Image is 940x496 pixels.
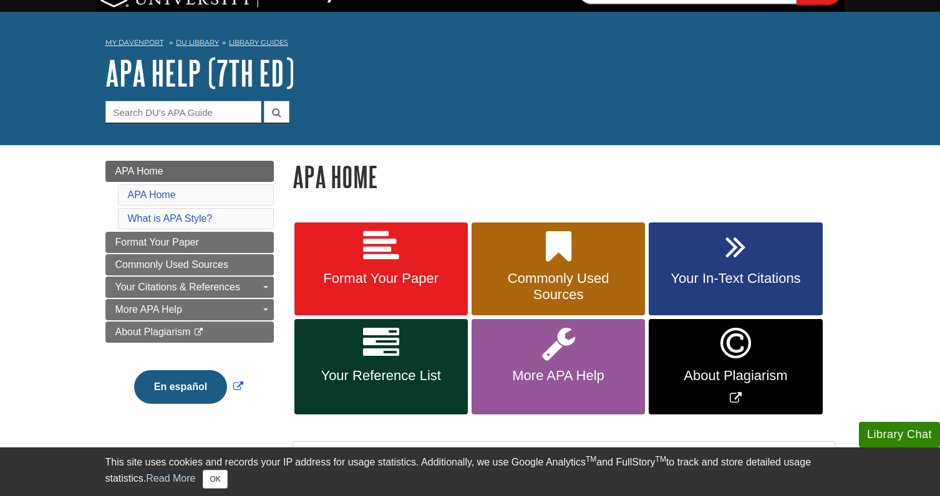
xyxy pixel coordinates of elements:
[146,473,195,484] a: Read More
[105,455,835,489] div: This site uses cookies and records your IP address for usage statistics. Additionally, we use Goo...
[105,34,835,54] nav: breadcrumb
[115,259,228,270] span: Commonly Used Sources
[658,368,813,384] span: About Plagiarism
[293,442,835,475] h2: What is APA Style?
[115,327,191,337] span: About Plagiarism
[472,222,645,316] a: Commonly Used Sources
[105,254,274,275] a: Commonly Used Sources
[105,101,261,123] input: Search DU's APA Guide
[105,322,274,343] a: About Plagiarism
[656,455,666,464] sup: TM
[649,222,822,316] a: Your In-Text Citations
[193,328,204,336] i: This link opens in a new window
[304,368,458,384] span: Your Reference List
[294,319,468,414] a: Your Reference List
[105,232,274,253] a: Format Your Paper
[176,38,219,47] a: DU Library
[115,166,163,176] span: APA Home
[304,270,458,287] span: Format Your Paper
[586,455,596,464] sup: TM
[134,370,227,404] button: En español
[649,319,822,414] a: Link opens in new window
[105,161,274,425] div: Guide Page Menu
[105,161,274,182] a: APA Home
[658,270,813,287] span: Your In-Text Citations
[105,277,274,298] a: Your Citations & References
[481,368,636,384] span: More APA Help
[203,470,227,489] button: Close
[131,381,246,392] a: Link opens in new window
[472,319,645,414] a: More APA Help
[859,422,940,447] button: Library Chat
[115,282,240,292] span: Your Citations & References
[128,189,176,200] a: APA Home
[115,304,182,315] span: More APA Help
[115,237,199,247] span: Format Your Paper
[105,54,294,92] a: APA Help (7th Ed)
[294,222,468,316] a: Format Your Paper
[128,213,213,224] a: What is APA Style?
[229,38,288,47] a: Library Guides
[293,161,835,193] h1: APA Home
[105,37,163,48] a: My Davenport
[481,270,636,303] span: Commonly Used Sources
[105,299,274,320] a: More APA Help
